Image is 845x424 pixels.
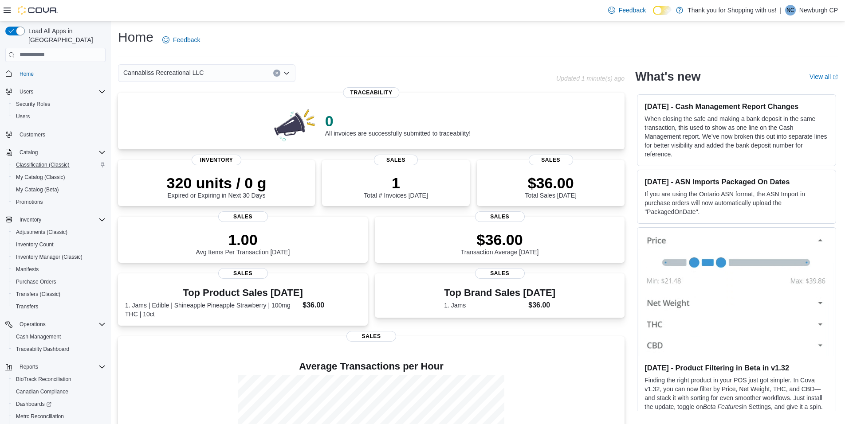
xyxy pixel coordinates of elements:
[12,344,106,354] span: Traceabilty Dashboard
[12,111,106,122] span: Users
[192,155,241,165] span: Inventory
[2,214,109,226] button: Inventory
[173,35,200,44] span: Feedback
[16,266,39,273] span: Manifests
[12,386,106,397] span: Canadian Compliance
[12,301,42,312] a: Transfers
[20,88,33,95] span: Users
[688,5,776,16] p: Thank you for Shopping with us!
[16,186,59,193] span: My Catalog (Beta)
[20,363,38,370] span: Reports
[167,174,267,192] p: 320 units / 0 g
[12,374,75,385] a: BioTrack Reconciliation
[125,288,361,298] h3: Top Product Sales [DATE]
[653,6,672,15] input: Dark Mode
[12,159,73,170] a: Classification (Classic)
[12,386,72,397] a: Canadian Compliance
[16,214,45,225] button: Inventory
[16,214,106,225] span: Inventory
[12,289,106,300] span: Transfers (Classic)
[16,376,71,383] span: BioTrack Reconciliation
[16,303,38,310] span: Transfers
[16,362,42,372] button: Reports
[20,70,34,78] span: Home
[12,99,106,109] span: Security Roles
[364,174,428,199] div: Total # Invoices [DATE]
[374,155,418,165] span: Sales
[16,198,43,206] span: Promotions
[118,28,153,46] h1: Home
[18,6,58,15] img: Cova
[12,399,106,409] span: Dashboards
[20,131,45,138] span: Customers
[2,318,109,331] button: Operations
[12,239,57,250] a: Inventory Count
[196,231,290,249] p: 1.00
[9,385,109,398] button: Canadian Compliance
[2,67,109,80] button: Home
[9,98,109,110] button: Security Roles
[12,184,63,195] a: My Catalog (Beta)
[16,147,106,158] span: Catalog
[475,211,525,222] span: Sales
[9,331,109,343] button: Cash Management
[346,331,396,342] span: Sales
[786,5,794,16] span: NC
[12,276,106,287] span: Purchase Orders
[645,114,829,159] p: When closing the safe and making a bank deposit in the same transaction, this used to show as one...
[16,229,67,236] span: Adjustments (Classic)
[9,410,109,423] button: Metrc Reconciliation
[833,74,838,80] svg: External link
[525,174,576,199] div: Total Sales [DATE]
[125,301,299,319] dt: 1. Jams | Edible | Shineapple Pineapple Strawberry | 100mg THC | 10ct
[2,128,109,141] button: Customers
[16,291,60,298] span: Transfers (Classic)
[125,361,617,372] h4: Average Transactions per Hour
[528,300,555,311] dd: $36.00
[16,413,64,420] span: Metrc Reconciliation
[12,289,64,300] a: Transfers (Classic)
[785,5,796,16] div: Newburgh CP
[703,403,742,410] em: Beta Features
[364,174,428,192] p: 1
[12,252,86,262] a: Inventory Manager (Classic)
[799,5,838,16] p: Newburgh CP
[9,373,109,385] button: BioTrack Reconciliation
[218,268,268,279] span: Sales
[9,238,109,251] button: Inventory Count
[635,70,700,84] h2: What's new
[9,343,109,355] button: Traceabilty Dashboard
[12,276,60,287] a: Purchase Orders
[444,301,525,310] dt: 1. Jams
[325,112,471,137] div: All invoices are successfully submitted to traceability!
[12,184,106,195] span: My Catalog (Beta)
[461,231,539,256] div: Transaction Average [DATE]
[303,300,361,311] dd: $36.00
[272,107,318,142] img: 0
[12,227,71,237] a: Adjustments (Classic)
[16,69,37,79] a: Home
[325,112,471,130] p: 0
[20,216,41,223] span: Inventory
[444,288,555,298] h3: Top Brand Sales [DATE]
[16,388,68,395] span: Canadian Compliance
[343,87,400,98] span: Traceability
[810,73,838,80] a: View allExternal link
[20,321,46,328] span: Operations
[2,86,109,98] button: Users
[218,211,268,222] span: Sales
[12,159,106,170] span: Classification (Classic)
[159,31,204,49] a: Feedback
[16,129,49,140] a: Customers
[525,174,576,192] p: $36.00
[12,411,106,422] span: Metrc Reconciliation
[645,102,829,111] h3: [DATE] - Cash Management Report Changes
[12,252,106,262] span: Inventory Manager (Classic)
[9,196,109,208] button: Promotions
[12,227,106,237] span: Adjustments (Classic)
[461,231,539,249] p: $36.00
[619,6,646,15] span: Feedback
[283,70,290,77] button: Open list of options
[16,241,54,248] span: Inventory Count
